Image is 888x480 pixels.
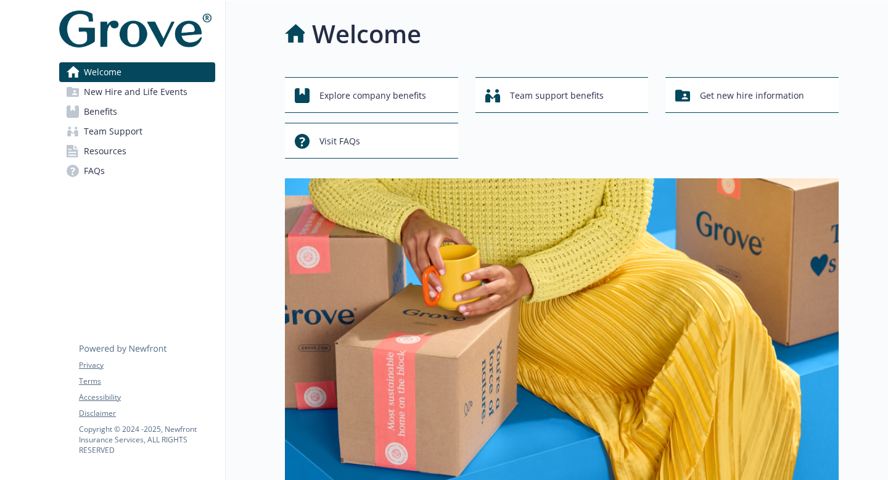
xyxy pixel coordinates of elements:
[700,84,804,107] span: Get new hire information
[59,62,215,82] a: Welcome
[319,130,360,153] span: Visit FAQs
[59,82,215,102] a: New Hire and Life Events
[79,392,215,403] a: Accessibility
[79,376,215,387] a: Terms
[79,408,215,419] a: Disclaimer
[84,141,126,161] span: Resources
[79,424,215,455] p: Copyright © 2024 - 2025 , Newfront Insurance Services, ALL RIGHTS RESERVED
[285,123,458,159] button: Visit FAQs
[84,102,117,122] span: Benefits
[312,15,421,52] h1: Welcome
[59,122,215,141] a: Team Support
[510,84,604,107] span: Team support benefits
[59,102,215,122] a: Benefits
[285,77,458,113] button: Explore company benefits
[319,84,426,107] span: Explore company benefits
[84,82,187,102] span: New Hire and Life Events
[84,161,105,181] span: FAQs
[59,161,215,181] a: FAQs
[665,77,839,113] button: Get new hire information
[79,360,215,371] a: Privacy
[59,141,215,161] a: Resources
[84,122,142,141] span: Team Support
[84,62,121,82] span: Welcome
[475,77,649,113] button: Team support benefits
